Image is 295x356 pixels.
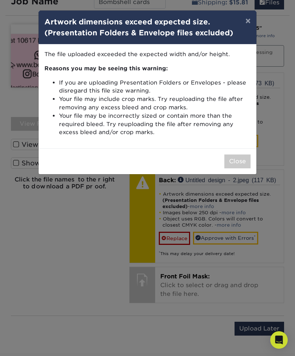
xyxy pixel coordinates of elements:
[59,112,251,137] li: Your file may be incorrectly sized or contain more than the required bleed. Try reuploading the f...
[240,11,256,31] button: ×
[44,28,233,37] strong: (Presentation Folders & Envelope files excluded)
[224,154,251,168] button: Close
[44,16,251,38] h4: Artwork dimensions exceed expected size.
[44,65,168,72] strong: Reasons you may be seeing this warning:
[44,50,251,59] p: The file uploaded exceeded the expected width and/or height.
[59,79,251,95] li: If you are uploading Presentation Folders or Envelopes - please disregard this file size warning.
[270,331,288,349] div: Open Intercom Messenger
[59,95,251,112] li: Your file may include crop marks. Try reuploading the file after removing any excess bleed and cr...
